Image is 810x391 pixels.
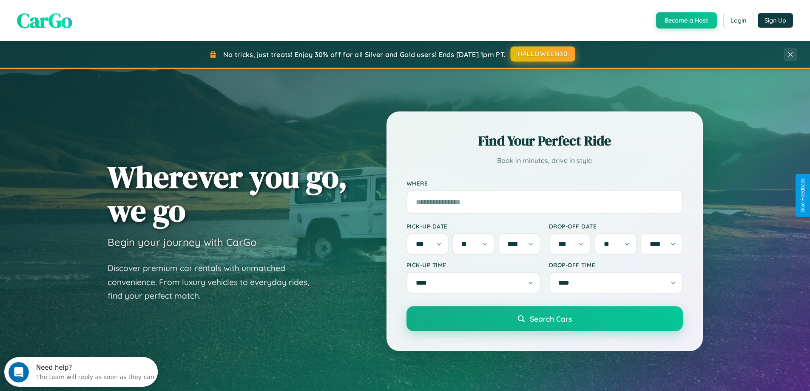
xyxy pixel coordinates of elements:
[108,261,320,303] p: Discover premium car rentals with unmatched convenience. From luxury vehicles to everyday rides, ...
[3,3,158,27] div: Open Intercom Messenger
[32,7,150,14] div: Need help?
[656,12,717,29] button: Become a Host
[406,223,540,230] label: Pick-up Date
[549,261,683,268] label: Drop-off Time
[406,154,683,167] p: Book in minutes, drive in style
[406,261,540,268] label: Pick-up Time
[9,362,29,382] iframe: Intercom live chat
[800,178,806,213] div: Give Feedback
[530,314,572,323] span: Search Cars
[406,306,683,331] button: Search Cars
[32,14,150,23] div: The team will reply as soon as they can
[223,50,506,59] span: No tricks, just treats! Enjoy 30% off for all Silver and Gold users! Ends [DATE] 1pm PT.
[17,6,72,34] span: CarGo
[406,180,683,187] label: Where
[4,357,158,387] iframe: Intercom live chat discovery launcher
[108,160,347,227] h1: Wherever you go, we go
[511,46,575,62] button: HALLOWEEN30
[723,13,753,28] button: Login
[406,131,683,150] h2: Find Your Perfect Ride
[108,236,257,248] h3: Begin your journey with CarGo
[758,13,793,28] button: Sign Up
[549,223,683,230] label: Drop-off Date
